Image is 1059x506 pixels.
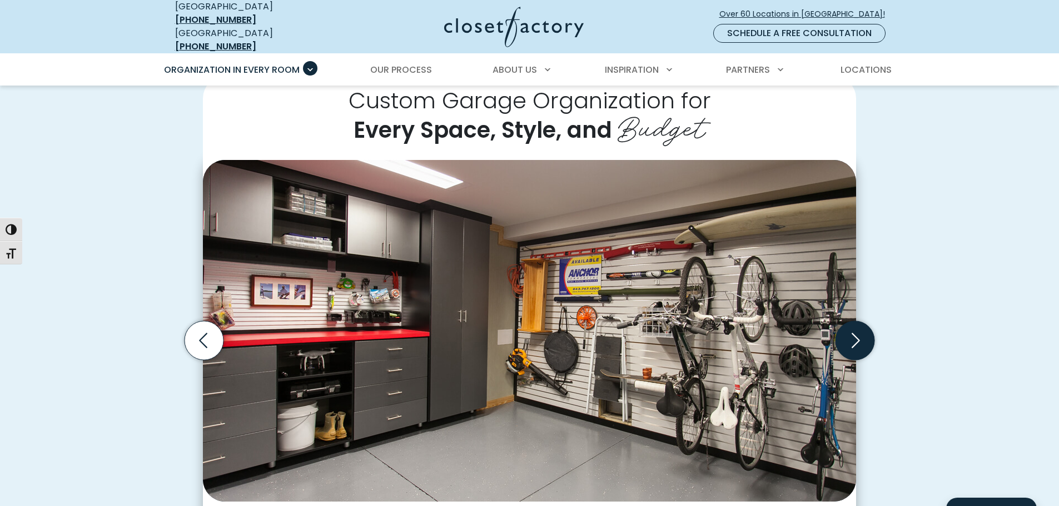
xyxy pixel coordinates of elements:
span: Every Space, Style, and [354,114,612,146]
img: Custom garage slatwall organizer for bikes, surf boards, and tools [203,160,856,502]
div: [GEOGRAPHIC_DATA] [175,27,336,53]
span: Partners [726,63,770,76]
a: [PHONE_NUMBER] [175,13,256,26]
nav: Primary Menu [156,54,903,86]
span: Budget [618,103,705,147]
button: Previous slide [180,317,228,364]
span: Locations [841,63,892,76]
span: Organization in Every Room [164,63,300,76]
span: About Us [493,63,537,76]
span: Our Process [370,63,432,76]
button: Next slide [831,317,879,364]
span: Over 60 Locations in [GEOGRAPHIC_DATA]! [719,8,894,20]
a: Schedule a Free Consultation [713,24,886,43]
a: Over 60 Locations in [GEOGRAPHIC_DATA]! [719,4,894,24]
img: Closet Factory Logo [444,7,584,47]
span: Inspiration [605,63,659,76]
a: [PHONE_NUMBER] [175,40,256,53]
span: Custom Garage Organization for [349,85,711,116]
